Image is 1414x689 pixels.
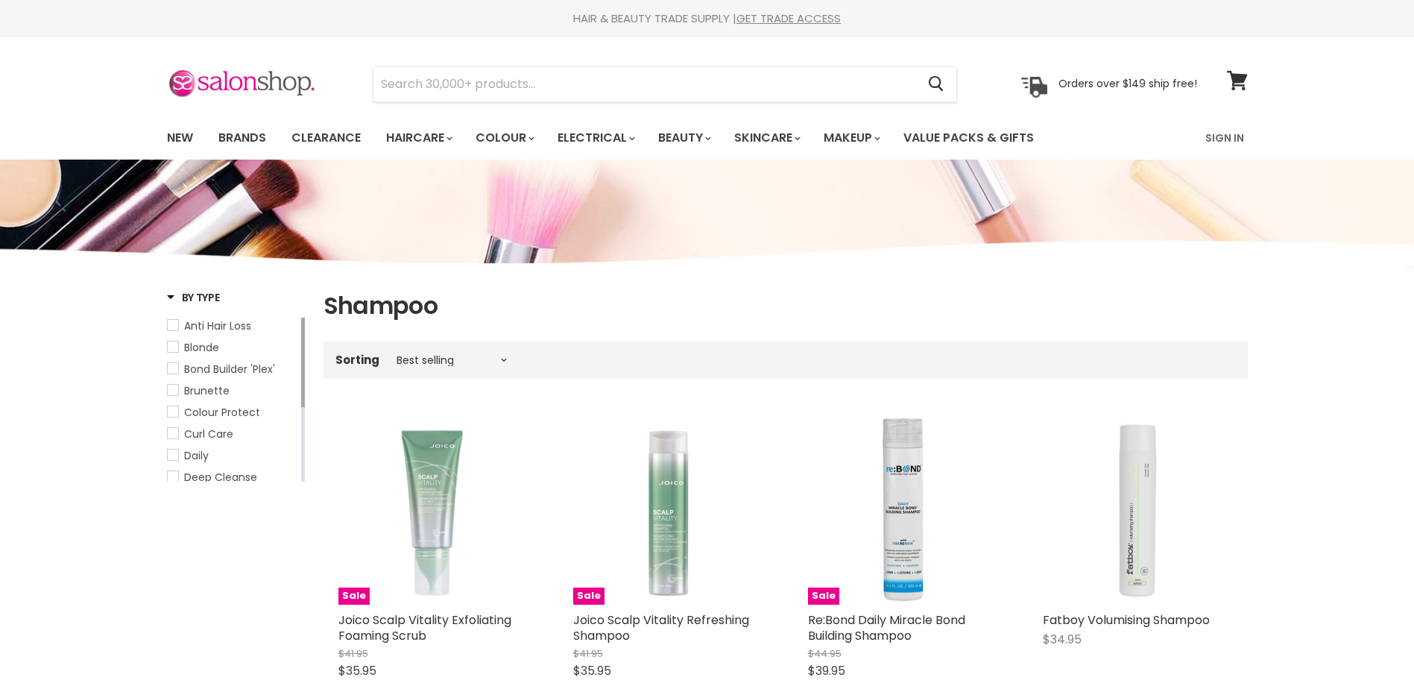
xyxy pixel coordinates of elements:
[573,415,763,605] img: Joico Scalp Vitality Refreshing Shampoo
[338,415,528,605] img: Joico Scalp Vitality Exfoliating Foaming Scrub
[167,339,298,356] a: Blonde
[167,361,298,377] a: Bond Builder 'Plex'
[167,318,298,334] a: Anti Hair Loss
[184,362,275,377] span: Bond Builder 'Plex'
[373,67,917,101] input: Search
[573,415,763,605] a: Joico Scalp Vitality Refreshing ShampooSale
[167,469,298,485] a: Deep Cleanse
[546,122,644,154] a: Electrical
[464,122,543,154] a: Colour
[184,405,260,420] span: Colour Protect
[808,588,839,605] span: Sale
[156,122,204,154] a: New
[184,340,219,355] span: Blonde
[184,383,230,398] span: Brunette
[1196,122,1253,154] a: Sign In
[167,404,298,421] a: Colour Protect
[573,588,605,605] span: Sale
[808,662,845,679] span: $39.95
[167,383,298,399] a: Brunette
[1043,415,1233,605] a: Fatboy Volumising Shampoo
[1058,77,1197,90] p: Orders over $149 ship free!
[573,611,749,644] a: Joico Scalp Vitality Refreshing Shampoo
[573,662,611,679] span: $35.95
[812,122,889,154] a: Makeup
[184,448,209,463] span: Daily
[892,122,1045,154] a: Value Packs & Gifts
[338,646,368,661] span: $41.95
[184,427,233,441] span: Curl Care
[323,290,1248,321] h1: Shampoo
[280,122,372,154] a: Clearance
[338,611,511,644] a: Joico Scalp Vitality Exfoliating Foaming Scrub
[338,415,528,605] a: Joico Scalp Vitality Exfoliating Foaming ScrubSale
[167,447,298,464] a: Daily
[808,611,965,644] a: Re:Bond Daily Miracle Bond Building Shampoo
[647,122,720,154] a: Beauty
[156,116,1121,160] ul: Main menu
[335,353,379,366] label: Sorting
[736,10,841,26] a: GET TRADE ACCESS
[375,122,461,154] a: Haircare
[1043,611,1210,629] a: Fatboy Volumising Shampoo
[917,67,956,101] button: Search
[167,426,298,442] a: Curl Care
[184,318,251,333] span: Anti Hair Loss
[808,415,998,605] a: Re:Bond Daily Miracle Bond Building ShampooSale
[573,646,603,661] span: $41.95
[808,646,842,661] span: $44.95
[167,290,220,305] h3: By Type
[148,11,1266,26] div: HAIR & BEAUTY TRADE SUPPLY |
[184,470,257,485] span: Deep Cleanse
[373,66,957,102] form: Product
[207,122,277,154] a: Brands
[148,116,1266,160] nav: Main
[723,122,809,154] a: Skincare
[338,662,376,679] span: $35.95
[338,588,370,605] span: Sale
[1043,631,1082,648] span: $34.95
